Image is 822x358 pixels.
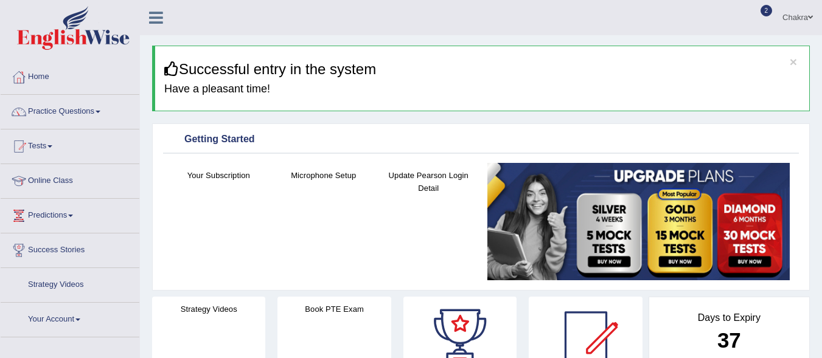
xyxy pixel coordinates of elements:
a: Online Class [1,164,139,194]
h4: Days to Expiry [663,312,796,323]
h4: Your Subscription [172,169,265,182]
h4: Have a pleasant time! [164,83,800,95]
a: Success Stories [1,233,139,264]
span: 2 [761,5,773,16]
a: Your Account [1,303,139,333]
button: × [790,55,797,68]
a: Practice Questions [1,95,139,125]
a: Predictions [1,199,139,229]
h4: Book PTE Exam [277,303,391,315]
h3: Successful entry in the system [164,61,800,77]
h4: Strategy Videos [152,303,265,315]
a: Home [1,60,139,91]
div: Getting Started [166,131,796,149]
a: Strategy Videos [1,268,139,298]
b: 37 [717,328,741,352]
h4: Microphone Setup [277,169,371,182]
a: Tests [1,129,139,160]
img: small5.jpg [487,163,790,280]
h4: Update Pearson Login Detail [382,169,475,194]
